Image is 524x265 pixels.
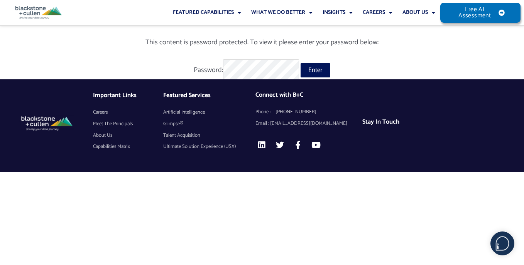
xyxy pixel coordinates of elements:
img: AI consulting services [19,114,74,132]
input: Enter [301,63,330,77]
span: Email : [EMAIL_ADDRESS][DOMAIN_NAME] [255,118,347,129]
a: Capabilities Matrix [93,141,163,153]
span: Free AI Assessment [456,7,494,19]
span: Glimpse® [163,118,183,130]
label: Password: [194,64,299,76]
h4: Important Links [93,92,163,99]
a: Careers [93,107,163,118]
h4: Stay In Touch [362,118,457,126]
span: Talent Acquisition [163,130,200,141]
a: Talent Acquisition [163,130,255,141]
span: Ultimate Solution Experience (USX) [163,141,236,153]
a: Meet The Principals [93,118,163,130]
a: About Us [93,130,163,141]
img: users%2F5SSOSaKfQqXq3cFEnIZRYMEs4ra2%2Fmedia%2Fimages%2F-Bulle%20blanche%20sans%20fond%20%2B%20ma... [491,232,514,255]
a: Artificial Intelligence [163,107,255,118]
span: Capabilities Matrix [93,141,130,153]
span: Phone : + [PHONE_NUMBER] [255,106,316,118]
span: Careers [93,107,108,118]
span: About Us [93,130,112,141]
a: Glimpse® [163,118,255,130]
span: Artificial Intelligence [163,107,205,118]
span: Meet The Principals [93,118,133,130]
a: Free AI Assessment [440,3,520,23]
input: Password: [223,59,299,81]
h4: Connect with B+C [255,91,362,99]
a: Ultimate Solution Experience (USX) [163,141,255,153]
h4: Featured Services [163,92,255,99]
